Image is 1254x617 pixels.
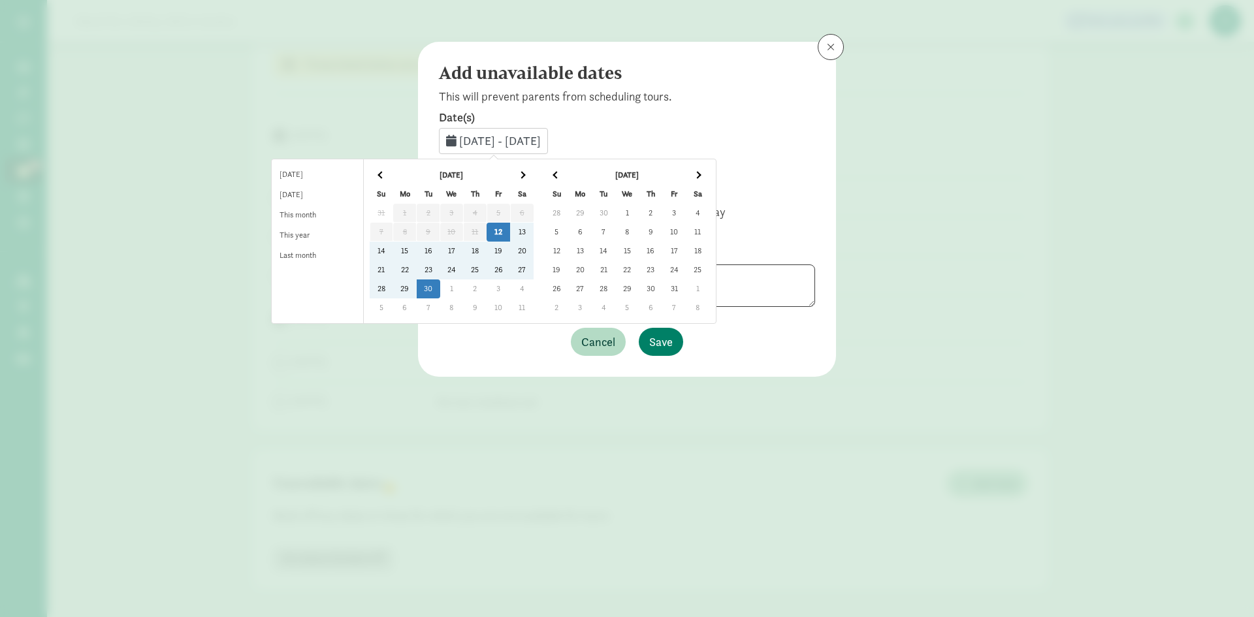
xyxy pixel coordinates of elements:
td: 1 [686,279,709,298]
p: This will prevent parents from scheduling tours. [439,89,815,104]
td: 2 [639,204,662,223]
td: 7 [592,223,615,242]
iframe: Chat Widget [1189,554,1254,617]
span: [DATE] - [DATE] [459,133,541,148]
td: 8 [440,298,464,317]
td: 25 [463,261,487,279]
td: 5 [615,298,639,317]
td: 21 [592,261,615,279]
td: 22 [393,261,417,279]
td: 13 [568,242,592,261]
button: Save [639,328,683,356]
td: 28 [592,279,615,298]
th: Th [463,185,487,204]
td: 7 [417,298,440,317]
li: [DATE] [272,165,363,185]
th: Fr [487,185,510,204]
td: 29 [568,204,592,223]
td: 10 [487,298,510,317]
td: 26 [545,279,568,298]
th: [DATE] [568,166,686,185]
td: 23 [639,261,662,279]
th: Mo [568,185,592,204]
td: 19 [545,261,568,279]
td: 1 [615,204,639,223]
td: 12 [487,223,510,242]
td: 23 [417,261,440,279]
td: 5 [545,223,568,242]
th: Tu [417,185,440,204]
td: 20 [568,261,592,279]
th: Fr [662,185,686,204]
td: 29 [393,279,417,298]
td: 30 [417,279,440,298]
td: 3 [568,298,592,317]
th: Su [370,185,393,204]
th: Sa [510,185,534,204]
td: 2 [545,298,568,317]
td: 27 [568,279,592,298]
td: 30 [639,279,662,298]
td: 16 [417,242,440,261]
td: 12 [545,242,568,261]
td: 18 [463,242,487,261]
td: 15 [393,242,417,261]
td: 22 [615,261,639,279]
td: 27 [510,261,534,279]
td: 8 [686,298,709,317]
li: This year [272,225,363,245]
span: Save [649,333,673,351]
label: Date(s) [439,110,815,125]
td: 15 [615,242,639,261]
td: 17 [440,242,464,261]
td: 14 [592,242,615,261]
td: 28 [545,204,568,223]
th: Sa [686,185,709,204]
td: 19 [487,242,510,261]
td: 24 [440,261,464,279]
span: Cancel [581,333,615,351]
td: 10 [662,223,686,242]
td: 9 [463,298,487,317]
td: 31 [662,279,686,298]
li: Last month [272,245,363,266]
td: 6 [639,298,662,317]
td: 5 [370,298,393,317]
td: 16 [639,242,662,261]
td: 24 [662,261,686,279]
td: 21 [370,261,393,279]
th: Mo [393,185,417,204]
td: 28 [370,279,393,298]
td: 4 [592,298,615,317]
h4: Add unavailable dates [439,63,805,84]
button: Cancel [571,328,626,356]
td: 6 [568,223,592,242]
td: 3 [662,204,686,223]
td: 20 [510,242,534,261]
td: 26 [487,261,510,279]
th: [DATE] [393,166,510,185]
th: We [615,185,639,204]
th: Tu [592,185,615,204]
li: This month [272,205,363,225]
td: 8 [615,223,639,242]
th: Th [639,185,662,204]
td: 1 [440,279,464,298]
td: 18 [686,242,709,261]
td: 25 [686,261,709,279]
td: 7 [662,298,686,317]
td: 4 [510,279,534,298]
td: 13 [510,223,534,242]
td: 2 [463,279,487,298]
td: 9 [639,223,662,242]
td: 30 [592,204,615,223]
td: 14 [370,242,393,261]
td: 6 [393,298,417,317]
li: [DATE] [272,185,363,205]
td: 29 [615,279,639,298]
td: 17 [662,242,686,261]
td: 4 [686,204,709,223]
td: 3 [487,279,510,298]
th: Su [545,185,568,204]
